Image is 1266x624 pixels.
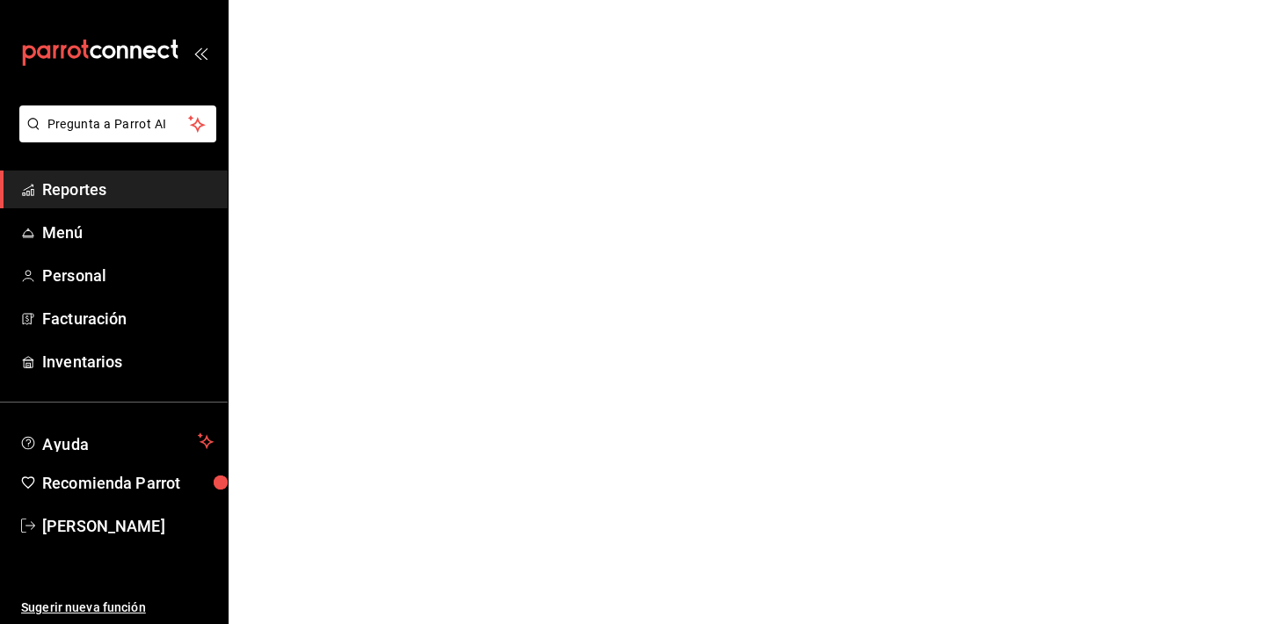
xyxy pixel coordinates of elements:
span: Reportes [42,178,214,201]
span: Recomienda Parrot [42,471,214,495]
button: Pregunta a Parrot AI [19,105,216,142]
span: [PERSON_NAME] [42,514,214,538]
span: Menú [42,221,214,244]
span: Ayuda [42,431,191,452]
span: Pregunta a Parrot AI [47,115,189,134]
a: Pregunta a Parrot AI [12,127,216,146]
span: Personal [42,264,214,287]
span: Facturación [42,307,214,330]
button: open_drawer_menu [193,46,207,60]
span: Sugerir nueva función [21,599,214,617]
span: Inventarios [42,350,214,374]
